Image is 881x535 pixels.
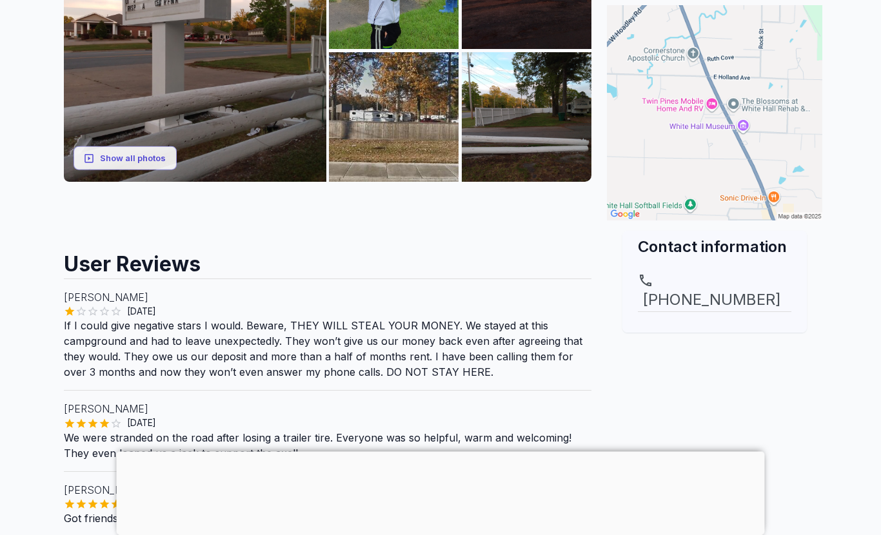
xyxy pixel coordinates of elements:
[638,273,791,312] a: [PHONE_NUMBER]
[122,306,161,318] span: [DATE]
[64,240,591,279] h2: User Reviews
[117,452,765,532] iframe: Advertisement
[64,511,591,527] p: Got friends there they love it also
[64,182,591,240] iframe: Advertisement
[64,431,591,462] p: We were stranded on the road after losing a trailer tire. Everyone was so helpful, warm and welco...
[64,318,591,380] p: If I could give negative stars I would. Beware, THEY WILL STEAL YOUR MONEY. We stayed at this cam...
[64,483,591,498] p: [PERSON_NAME]
[64,402,591,417] p: [PERSON_NAME]
[122,417,161,430] span: [DATE]
[329,53,459,182] img: AAcXr8rGZvmDh2TbUMKp928v6xXP7RbhHzcNPw7MDxx5WjiwlWlIRyFr1O0pnKwlNgyt_HXRsFZkJryPz_1v7DSExU9hz_Med...
[74,147,177,171] button: Show all photos
[607,6,822,221] img: Map for Twin Pines Mobile Home And RV
[462,53,591,182] img: AAcXr8r81Nwrf_D4rmP7USWyLKeiOBEkShLNDVddDexdygN8jucFvE-6izhu_tUQ2ax15ze2XwyDuHc8waW8uHltNEBnK3ki5...
[64,290,591,306] p: [PERSON_NAME]
[607,333,822,494] iframe: Advertisement
[638,237,791,258] h2: Contact information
